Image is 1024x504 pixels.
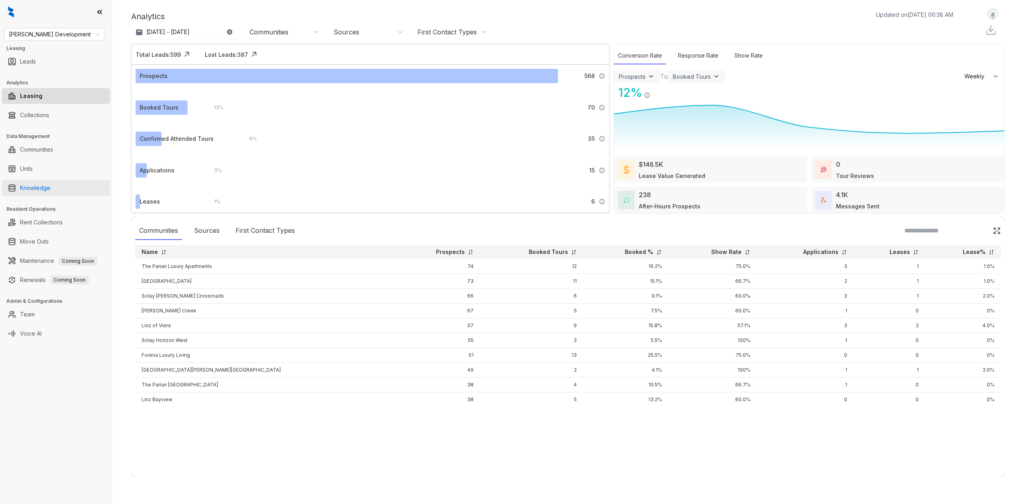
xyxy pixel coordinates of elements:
p: Lease% [963,248,986,256]
td: 66.7% [668,274,757,289]
td: Solay Horizon West [135,333,394,348]
td: 75.0% [668,348,757,363]
p: Booked Tours [529,248,568,256]
td: 1 [757,333,854,348]
p: [DATE] - [DATE] [146,28,190,36]
p: Leases [890,248,910,256]
td: 3 [480,333,584,348]
td: Forena Luxury Living [135,348,394,363]
div: Lease Value Generated [639,172,705,180]
li: Collections [2,107,110,123]
h3: Leasing [6,45,112,52]
p: Show Rate [711,248,742,256]
p: Applications [803,248,838,256]
p: Analytics [131,10,165,22]
a: Collections [20,107,49,123]
td: The Parian Luxury Apartments [135,259,394,274]
td: 0 [757,392,854,407]
div: 238 [639,190,651,200]
img: sorting [841,249,847,255]
td: 1 [854,363,925,378]
a: Team [20,306,35,322]
td: 0% [925,378,1001,392]
td: 11 [480,274,584,289]
li: Maintenance [2,253,110,269]
td: 5 [480,392,584,407]
td: 0 [854,378,925,392]
span: Davis Development [9,28,100,40]
td: 15.8% [583,318,668,333]
a: Leasing [20,88,42,104]
p: Updated on [DATE] 06:38 AM [876,10,953,19]
div: Conversion Rate [614,47,666,64]
div: Prospects [140,72,168,80]
td: 3 [757,318,854,333]
td: 0 [854,333,925,348]
td: 0 [757,348,854,363]
td: 1 [854,274,925,289]
img: sorting [161,249,167,255]
td: [GEOGRAPHIC_DATA][PERSON_NAME][GEOGRAPHIC_DATA] [135,363,394,378]
td: 4.0% [925,318,1001,333]
span: Coming Soon [50,276,89,284]
div: Prospects [619,73,646,80]
div: $146.5K [639,160,663,169]
td: 0 [854,304,925,318]
li: Renewals [2,272,110,288]
td: 2.0% [925,289,1001,304]
a: Units [20,161,33,177]
td: [GEOGRAPHIC_DATA] [135,274,394,289]
img: sorting [988,249,994,255]
td: 0 [854,348,925,363]
td: 1.0% [925,259,1001,274]
div: 12 % [206,103,223,112]
td: 57.1% [668,318,757,333]
td: 1 [757,363,854,378]
td: 9 [480,318,584,333]
li: Knowledge [2,180,110,196]
div: Total Leads: 599 [136,50,181,59]
div: Show Rate [730,47,767,64]
td: 1.0% [925,274,1001,289]
span: 70 [588,103,595,112]
td: 5 [480,304,584,318]
td: 2.0% [925,363,1001,378]
td: 5.5% [583,333,668,348]
td: 6 [480,289,584,304]
img: Info [599,73,605,79]
li: Team [2,306,110,322]
td: 67 [394,304,480,318]
td: 60.0% [668,392,757,407]
div: Booked Tours [673,73,711,80]
div: Communities [135,222,182,240]
li: Leads [2,54,110,70]
h3: Admin & Configurations [6,298,112,305]
div: 3 % [206,166,222,175]
td: 51 [394,348,480,363]
img: Info [599,198,605,205]
td: [PERSON_NAME] Creek [135,304,394,318]
img: Info [599,167,605,174]
li: Communities [2,142,110,158]
img: sorting [744,249,750,255]
button: [DATE] - [DATE] [131,25,239,39]
div: 1 % [206,197,220,206]
td: Linz Bayview [135,392,394,407]
td: 9.1% [583,289,668,304]
div: Booked Tours [140,103,178,112]
span: 35 [588,134,595,143]
div: First Contact Types [418,28,477,36]
td: 38 [394,392,480,407]
span: Weekly [964,72,989,80]
div: Lost Leads: 387 [205,50,248,59]
h3: Resident Operations [6,206,112,213]
td: 100% [668,333,757,348]
a: Communities [20,142,53,158]
td: 60.0% [668,289,757,304]
div: Sources [190,222,224,240]
img: ViewFilterArrow [647,72,655,80]
span: 568 [584,72,595,80]
img: Download [985,24,997,36]
td: Linz of Viera [135,318,394,333]
p: Name [142,248,158,256]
